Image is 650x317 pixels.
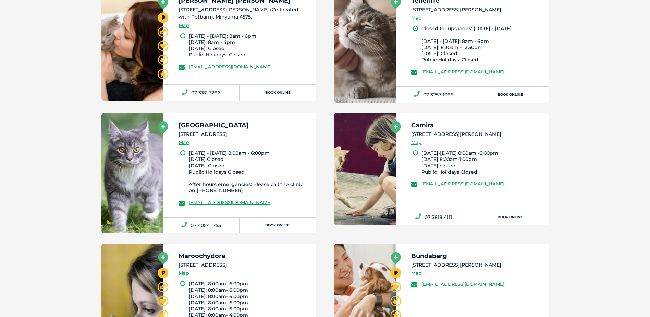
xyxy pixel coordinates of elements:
[179,261,310,269] li: [STREET_ADDRESS],
[163,218,240,233] a: 07 4054 1755
[411,14,422,22] a: Map
[411,122,543,128] h5: Camira
[411,253,543,259] h5: Bundaberg
[179,22,189,30] a: Map
[421,281,504,287] a: [EMAIL_ADDRESS][DOMAIN_NAME]
[240,85,316,101] a: Book Online
[472,209,549,225] a: Book Online
[189,64,272,69] a: [EMAIL_ADDRESS][DOMAIN_NAME]
[396,87,472,103] a: 07 3257 1099
[189,200,272,205] a: [EMAIL_ADDRESS][DOMAIN_NAME]
[163,85,240,101] a: 07 3181 3296
[411,261,543,269] li: [STREET_ADDRESS][PERSON_NAME]
[421,25,543,63] li: Closed for upgrades: [DATE] - [DATE] [DATE] - [DATE]: 8am - 6pm [DATE]: 8:30am - 12:30pm [DATE]: ...
[189,150,310,193] li: [DATE] - [DATE] 8:00am - 6:00pm [DATE] Closed [DATE]: Closed Public Holidays Closed After hours e...
[179,269,189,277] a: Map
[179,253,310,259] h5: Maroochydore
[421,181,504,186] a: [EMAIL_ADDRESS][DOMAIN_NAME]
[189,33,310,58] li: [DATE] - [DATE]: 8am - 6pm [DATE]: 8am - 4pm [DATE]: Closed Public Holidays: Closed
[472,87,549,103] a: Book Online
[179,139,189,146] a: Map
[396,209,472,225] a: 07 3818 4111
[179,6,310,21] li: [STREET_ADDRESS][PERSON_NAME] (Co-located with Petbarn), Minyama 4575,
[240,218,316,233] a: Book Online
[421,69,504,74] a: [EMAIL_ADDRESS][DOMAIN_NAME]
[411,131,543,138] li: [STREET_ADDRESS][PERSON_NAME]
[411,6,543,13] li: [STREET_ADDRESS][PERSON_NAME]
[421,150,543,175] li: [DATE]-[DATE] 8:00am -6:00pm [DATE] 8:00am-1:00pm [DATE] closed ﻿Public Holidays ﻿Closed
[411,269,422,277] a: Map
[411,139,422,146] a: Map
[179,122,310,128] h5: [GEOGRAPHIC_DATA]
[179,131,310,138] li: [STREET_ADDRESS],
